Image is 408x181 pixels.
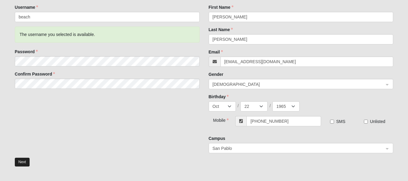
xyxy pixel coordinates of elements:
label: Password [15,49,38,55]
label: Campus [209,135,225,141]
label: Username [15,4,38,10]
span: / [269,103,271,109]
div: The username you selected is available. [15,27,200,43]
span: Male [213,81,384,88]
span: / [238,103,239,109]
span: SMS [336,119,345,124]
label: Last Name [209,27,233,33]
input: SMS [330,120,334,124]
label: Birthday [209,94,229,100]
label: Email [209,49,223,55]
button: Next [15,158,30,166]
input: Unlisted [364,120,368,124]
div: Mobile [209,116,224,123]
label: Gender [209,71,223,77]
span: San Pablo [213,145,379,152]
label: Confirm Password [15,71,55,77]
label: First Name [209,4,233,10]
span: Unlisted [370,119,385,124]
